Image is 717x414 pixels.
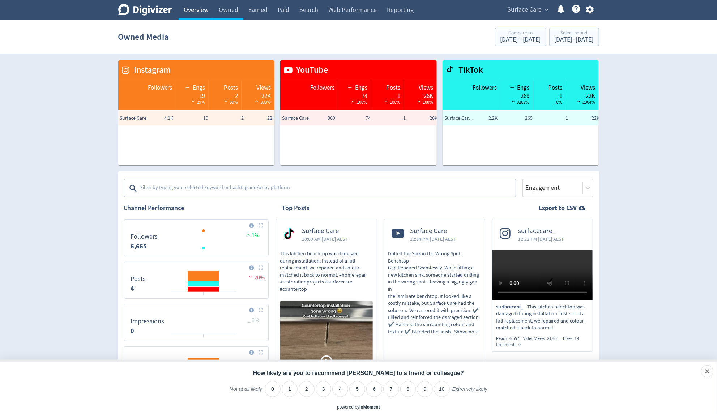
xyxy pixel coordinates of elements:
[499,111,534,125] td: 269
[199,337,208,342] text: 07/09
[337,111,372,125] td: 74
[510,98,517,104] img: positive-performance-black.svg
[189,99,205,105] span: 29%
[384,219,485,396] a: Surface Care12:34 PM [DATE] AESTDrilled the Sink in the Wrong Spot BenchtopGap Repaired Seamlessl...
[193,84,205,92] span: Engs
[701,365,713,377] div: Close survey
[388,321,474,328] span: ✔️ Matched the surrounding colour and
[140,111,175,125] td: 4.1K
[544,7,550,13] span: expand_more
[417,381,433,397] li: 9
[388,300,474,306] span: costly mistake, but Surface Care had the
[581,84,595,92] span: Views
[555,37,594,43] div: [DATE] - [DATE]
[253,99,271,105] span: 338%
[410,227,456,235] span: Surface Care
[120,115,149,122] span: Surface Care
[359,405,380,410] a: InMoment
[372,111,407,125] td: 1
[282,381,298,397] li: 1
[222,99,238,105] span: 50%
[247,274,255,279] img: negative-performance.svg
[212,92,238,98] div: 2
[535,111,570,125] td: 1
[388,293,471,299] span: the laminate benchtop. It looked like a
[293,64,328,76] span: YouTube
[131,275,146,283] dt: Posts
[547,336,559,341] span: 21,651
[256,84,271,92] span: Views
[210,111,245,125] td: 2
[350,99,367,105] span: 100%
[259,265,263,270] img: Placeholder
[570,111,605,125] td: 22K
[245,92,271,98] div: 22K
[504,92,530,98] div: 269
[366,381,382,397] li: 6
[189,98,197,104] img: negative-performance-white.svg
[570,92,596,98] div: 22K
[131,64,171,76] span: Instagram
[549,84,563,92] span: Posts
[553,99,563,105] span: _ 0%
[500,30,541,37] div: Compare to
[127,307,265,338] svg: Impressions 0
[384,339,485,393] iframe: https://www.youtube.com/watch?v=TduqjeCz2vQ
[127,265,265,295] svg: Posts 4
[419,84,433,92] span: Views
[388,328,451,335] span: texture ✔️ Blended the finish
[355,84,367,92] span: Engs
[302,235,348,243] span: 10:00 AM [DATE] AEST
[415,98,423,104] img: positive-performance-white.svg
[388,264,474,271] span: Gap Repaired Seamlessly While fitting a
[118,60,275,165] table: customized table
[509,336,519,341] span: 6,557
[148,84,172,92] span: Followers
[265,381,281,397] li: 0
[518,235,564,243] span: 12:22 PM [DATE] AEST
[245,232,260,239] span: 1%
[388,314,479,320] span: Filled and reinforced the damaged section
[575,99,595,105] span: 2964%
[510,99,530,105] span: 3263%
[455,64,483,76] span: TikTok
[443,60,599,165] table: customized table
[302,111,337,125] td: 360
[131,326,135,335] strong: 0
[407,111,443,125] td: 26K
[127,223,265,253] svg: Followers 6,665
[388,307,479,313] span: solution. We restored it with precision: ✔️
[375,92,400,98] div: 1
[127,350,265,380] svg: Video Views 70,058
[518,342,521,347] span: 0
[247,274,265,281] span: 20%
[537,92,563,98] div: 1
[131,359,163,368] dt: Video Views
[280,60,437,165] table: customized table
[517,84,530,92] span: Engs
[492,219,593,347] a: surfacecare_12:22 PM [DATE] AESTsurfacecare_This kitchen benchtop was damaged during installation...
[473,84,497,92] span: Followers
[131,242,147,251] strong: 6,665
[415,99,433,105] span: 100%
[575,336,579,341] span: 19
[118,25,169,48] h1: Owned Media
[496,342,525,348] div: Comments
[388,272,479,278] span: new kitchen sink, someone started drilling
[302,227,348,235] span: Surface Care
[496,303,527,311] span: surfacecare_
[175,111,210,125] td: 19
[383,381,399,397] li: 7
[131,317,165,325] dt: Impressions
[199,295,208,300] text: 07/09
[410,235,456,243] span: 12:34 PM [DATE] AEST
[282,204,310,213] h2: Top Posts
[549,28,599,46] button: Select period[DATE]- [DATE]
[434,381,450,397] li: 10
[299,381,315,397] li: 2
[246,111,281,125] td: 22K
[316,381,332,397] li: 3
[230,386,262,398] label: Not at all likely
[282,115,311,122] span: Surface Care
[180,92,205,98] div: 19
